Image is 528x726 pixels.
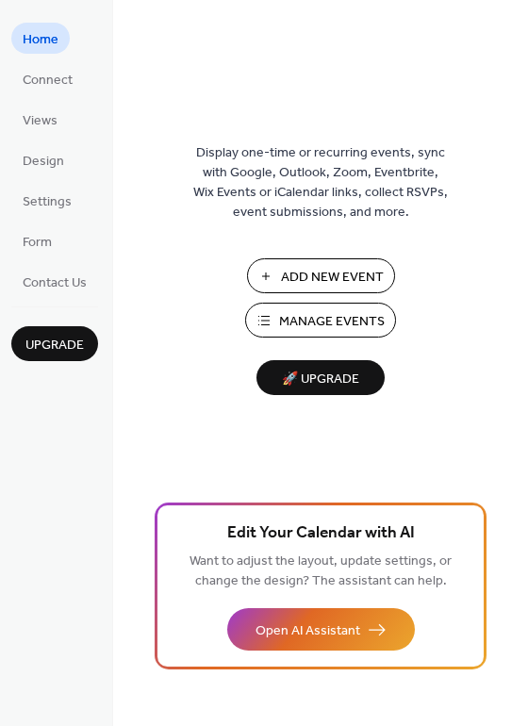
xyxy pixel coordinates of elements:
[256,360,385,395] button: 🚀 Upgrade
[190,549,452,594] span: Want to adjust the layout, update settings, or change the design? The assistant can help.
[256,621,360,641] span: Open AI Assistant
[23,30,58,50] span: Home
[227,608,415,651] button: Open AI Assistant
[23,111,58,131] span: Views
[279,312,385,332] span: Manage Events
[23,152,64,172] span: Design
[11,185,83,216] a: Settings
[23,233,52,253] span: Form
[245,303,396,338] button: Manage Events
[23,273,87,293] span: Contact Us
[193,143,448,223] span: Display one-time or recurring events, sync with Google, Outlook, Zoom, Eventbrite, Wix Events or ...
[25,336,84,355] span: Upgrade
[247,258,395,293] button: Add New Event
[11,225,63,256] a: Form
[11,266,98,297] a: Contact Us
[11,63,84,94] a: Connect
[11,144,75,175] a: Design
[227,520,415,547] span: Edit Your Calendar with AI
[23,192,72,212] span: Settings
[23,71,73,91] span: Connect
[11,23,70,54] a: Home
[11,326,98,361] button: Upgrade
[268,367,373,392] span: 🚀 Upgrade
[281,268,384,288] span: Add New Event
[11,104,69,135] a: Views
